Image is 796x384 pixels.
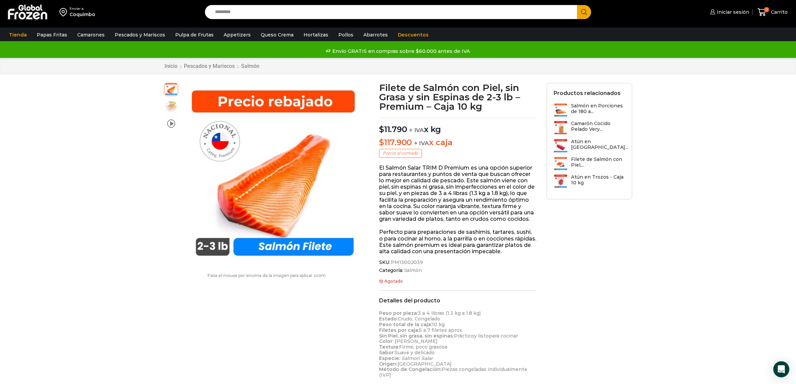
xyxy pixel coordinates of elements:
strong: Origen: [379,361,397,367]
div: Enviar a [70,6,95,11]
a: Salmón [403,268,422,273]
h3: Filete de Salmón con Piel,... [571,157,625,168]
a: Pulpa de Frutas [172,28,217,41]
span: $ [379,137,384,147]
span: filete salmon 2-3 lb [164,82,178,96]
span: o [471,333,474,339]
p: Perfecto para preparaciones de sashimis, tartares, sushi, o para cocinar al horno, a la parrilla ... [379,229,537,255]
a: 0 Carrito [756,4,789,20]
a: Salmón [241,63,260,69]
span: + IVA [409,127,424,133]
a: Pescados y Mariscos [184,63,235,69]
span: 0 [764,7,769,12]
img: filete salmon 2-3 lb [182,83,365,267]
p: x caja [379,138,537,148]
a: Pescados y Mariscos [111,28,168,41]
a: Filete de Salmón con Piel,... [554,157,625,171]
div: Coquimbo [70,11,95,18]
p: El Salmón Salar TRIM D Premium es una opción superior para restaurantes y puntos de venta que bus... [379,165,537,222]
p: Pasa el mouse por encima de la imagen para aplicar zoom [164,273,369,278]
span: cinar [506,333,518,339]
a: Abarrotes [360,28,391,41]
em: Salmon Salar [402,355,433,361]
h3: Salmón en Porciones de 180 a... [571,103,625,114]
a: Papas Fritas [33,28,71,41]
strong: Peso total de la caja: [379,321,432,327]
a: Descuentos [394,28,432,41]
h2: Productos relacionados [554,90,620,96]
h3: Camarón Cocido Pelado Very... [571,121,625,132]
span: $ [379,124,384,134]
strong: Filetes por caja: [379,327,419,333]
h3: Atún en Trozos - Caja 10 kg [571,174,625,186]
p: x kg [379,118,537,134]
a: Salmón en Porciones de 180 a... [554,103,625,117]
strong: Textura: [379,344,399,350]
div: 1 / 3 [182,83,365,267]
a: Atún en Trozos - Caja 10 kg [554,174,625,189]
a: Appetizers [220,28,254,41]
nav: Breadcrumb [164,63,260,69]
a: Queso Crema [257,28,297,41]
button: Search button [577,5,591,19]
a: Camarones [74,28,108,41]
span: + IVA [414,140,429,147]
h1: Filete de Salmón con Piel, sin Grasa y sin Espinas de 2-3 lb – Premium – Caja 10 kg [379,83,537,111]
bdi: 117.900 [379,137,412,147]
span: para c [489,333,503,339]
a: Hortalizas [300,28,332,41]
span: plato-salmon [164,100,178,113]
a: Camarón Cocido Pelado Very... [554,121,625,135]
span: Práctic [454,333,471,339]
span: Categoría: [379,268,537,273]
div: Open Intercom Messenger [773,361,789,377]
strong: Especie: [379,355,400,361]
a: Atún en [GEOGRAPHIC_DATA]... [554,139,628,153]
a: Pollos [335,28,357,41]
strong: Estado: [379,316,398,322]
p: 3 a 4 libras (1.3 kg a 1.8 kg) Crudo, Congelado 10 kg 5 a 7 filetes aprox. : [PERSON_NAME] Firme,... [379,310,537,378]
a: Inicio [164,63,178,69]
span: Carrito [769,9,788,15]
span: o [486,333,489,339]
span: o [503,333,506,339]
h3: Atún en [GEOGRAPHIC_DATA]... [571,139,628,150]
bdi: 11.790 [379,124,407,134]
span: Iniciar sesión [715,9,749,15]
span: SKU: [379,260,537,265]
h2: Detalles del producto [379,297,537,304]
img: address-field-icon.svg [60,6,70,18]
span: PM13002039 [390,260,423,265]
strong: Color [379,338,392,344]
a: Tienda [6,28,30,41]
a: Iniciar sesión [708,5,749,19]
p: Agotado [379,279,537,284]
strong: Sabor: [379,350,395,356]
strong: Sin Piel, sin grasa, sin espinas: [379,333,454,339]
span: y list [474,333,486,339]
strong: Peso por pieza: [379,310,418,316]
p: Precio al contado [379,149,422,158]
strong: Método de Congelación: [379,366,442,372]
